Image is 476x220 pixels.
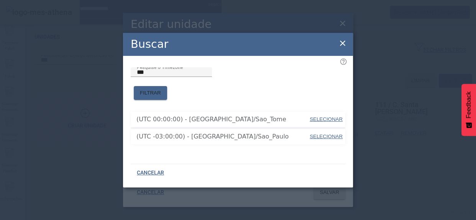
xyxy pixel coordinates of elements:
button: CANCELAR [131,166,170,180]
span: (UTC 00:00:00) - [GEOGRAPHIC_DATA]/Sao_Tome [136,115,309,124]
span: SELECIONAR [310,116,343,122]
button: SELECIONAR [309,112,343,126]
mat-label: Pesquise o Timezone [137,64,183,70]
button: FILTRAR [134,86,167,100]
button: SELECIONAR [309,130,343,143]
button: Feedback - Mostrar pesquisa [461,84,476,136]
span: FILTRAR [140,89,161,97]
h2: Buscar [131,36,168,52]
span: (UTC -03:00:00) - [GEOGRAPHIC_DATA]/Sao_Paulo [136,132,309,141]
span: CANCELAR [137,169,164,177]
span: Feedback [465,91,472,118]
span: SELECIONAR [310,134,343,139]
